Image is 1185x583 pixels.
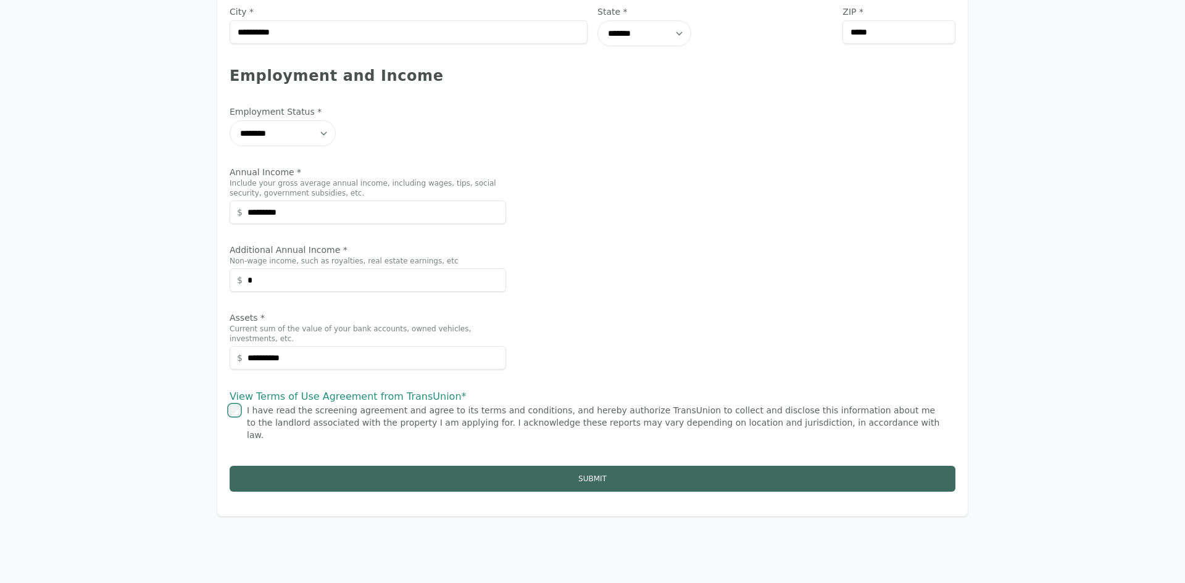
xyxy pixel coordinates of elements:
[230,391,467,402] a: View Terms of Use Agreement from TransUnion*
[230,312,506,324] label: Assets *
[230,166,506,178] label: Annual Income *
[230,178,506,198] p: Include your gross average annual income, including wages, tips, social security, government subs...
[230,324,506,344] p: Current sum of the value of your bank accounts, owned vehicles, investments, etc.
[597,6,833,18] label: State *
[230,256,506,266] p: Non-wage income, such as royalties, real estate earnings, etc
[230,6,588,18] label: City *
[247,405,939,440] label: I have read the screening agreement and agree to its terms and conditions, and hereby authorize T...
[230,244,506,256] label: Additional Annual Income *
[842,6,955,18] label: ZIP *
[230,466,955,492] button: Submit
[230,66,955,86] div: Employment and Income
[230,105,506,118] label: Employment Status *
